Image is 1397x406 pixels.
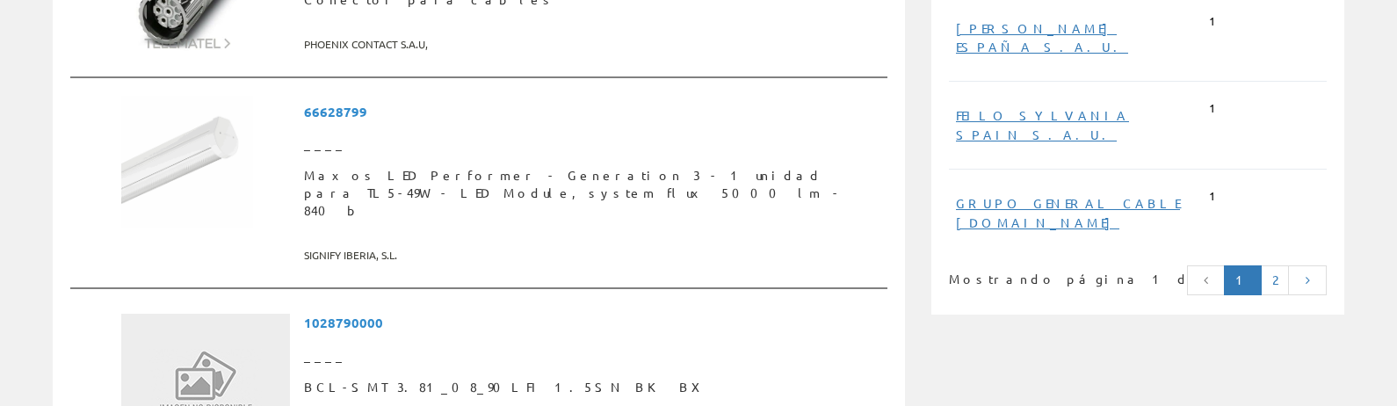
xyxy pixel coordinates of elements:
span: 1 [1209,188,1215,205]
a: 2 [1261,265,1289,295]
span: BCL-SMT 3.81_08_90LFI 1.5SN BK BX [304,372,880,403]
span: PHOENIX CONTACT S.A.U, [304,30,880,59]
a: GRUPO GENERAL CABLE [DOMAIN_NAME] [956,195,1180,229]
span: 1 [1209,100,1215,117]
a: Página anterior [1187,265,1226,295]
span: 1028790000 [304,307,880,339]
span: 66628799 [304,96,880,128]
div: Mostrando página 1 de 2 [949,264,1091,288]
img: Foto artículo Maxos LED Performer - Generation 3 - 1 unidad para TL5-49W - LED Module, system flu... [121,96,253,228]
a: FEILO SYLVANIA SPAIN S.A.U. [956,107,1129,141]
span: SIGNIFY IBERIA, S.L. [304,241,880,270]
span: ____ [304,128,880,160]
a: Página actual [1224,265,1262,295]
span: 1 [1209,13,1215,30]
a: Página siguiente [1288,265,1327,295]
span: ____ [304,340,880,372]
span: Maxos LED Performer - Generation 3 - 1 unidad para TL5-49W - LED Module, system flux 5000 lm - 840 b [304,160,880,227]
a: [PERSON_NAME] ESPAÑA S.A.U. [956,20,1128,54]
